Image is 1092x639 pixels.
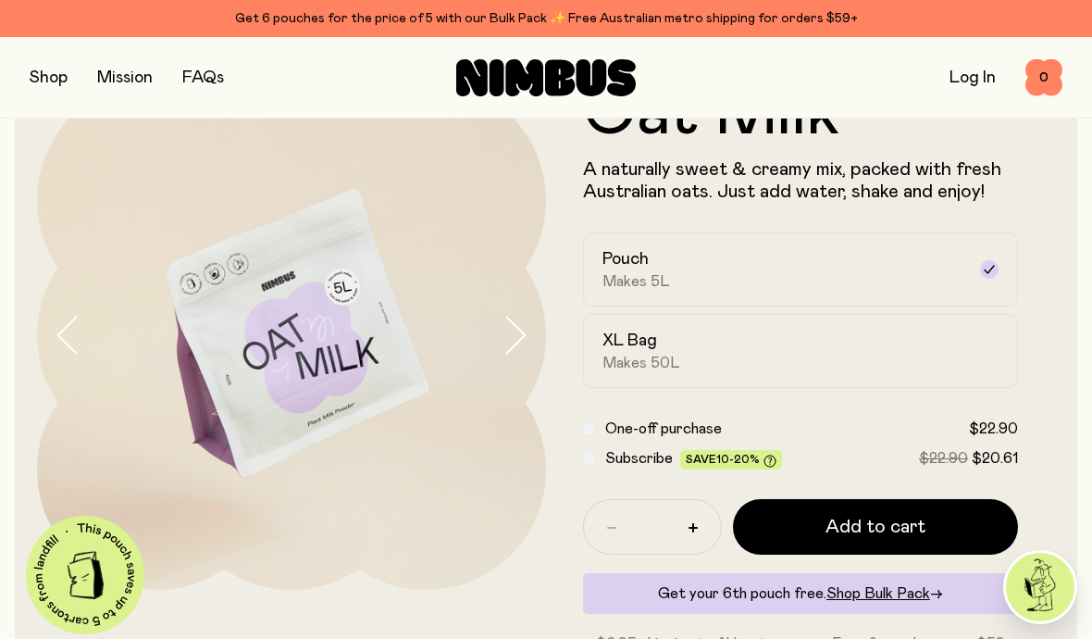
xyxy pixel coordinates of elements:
[583,158,1018,203] p: A naturally sweet & creamy mix, packed with fresh Australian oats. Just add water, shake and enjoy!
[583,573,1018,614] div: Get your 6th pouch free.
[97,69,153,86] a: Mission
[602,272,670,291] span: Makes 5L
[1025,59,1062,96] button: 0
[605,451,673,466] span: Subscribe
[919,451,968,466] span: $22.90
[30,7,1062,30] div: Get 6 pouches for the price of 5 with our Bulk Pack ✨ Free Australian metro shipping for orders $59+
[602,330,657,352] h2: XL Bag
[686,454,776,468] span: Save
[605,421,722,436] span: One-off purchase
[733,499,1018,555] button: Add to cart
[969,421,1018,436] span: $22.90
[602,354,680,372] span: Makes 50L
[826,586,930,601] span: Shop Bulk Pack
[825,514,925,540] span: Add to cart
[826,586,943,601] a: Shop Bulk Pack→
[972,451,1018,466] span: $20.61
[182,69,224,86] a: FAQs
[602,248,649,270] h2: Pouch
[716,454,760,465] span: 10-20%
[949,69,996,86] a: Log In
[1006,553,1074,621] img: agent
